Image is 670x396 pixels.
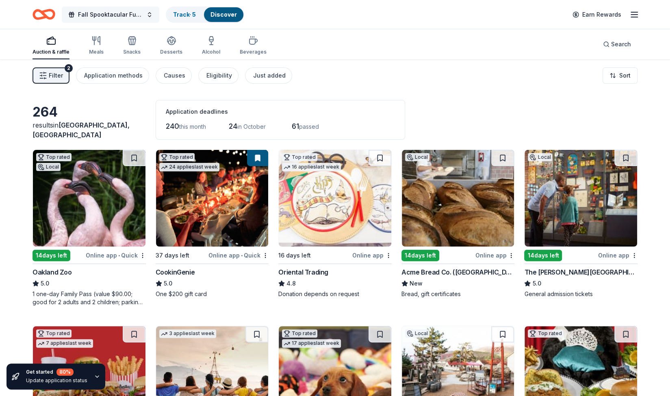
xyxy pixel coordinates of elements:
[524,149,637,298] a: Image for The Walt Disney MuseumLocal14days leftOnline appThe [PERSON_NAME][GEOGRAPHIC_DATA]5.0Ge...
[475,250,514,260] div: Online app
[173,11,196,18] a: Track· 5
[198,67,239,84] button: Eligibility
[292,122,299,130] span: 61
[56,368,74,376] div: 80 %
[401,267,515,277] div: Acme Bread Co. ([GEOGRAPHIC_DATA]/[GEOGRAPHIC_DATA])
[123,49,141,55] div: Snacks
[401,250,439,261] div: 14 days left
[603,67,637,84] button: Sort
[568,7,626,22] a: Earn Rewards
[33,149,146,306] a: Image for Oakland ZooTop ratedLocal14days leftOnline app•QuickOakland Zoo5.01 one-day Family Pass...
[282,163,341,171] div: 16 applies last week
[26,368,87,376] div: Get started
[86,250,146,260] div: Online app Quick
[179,123,206,130] span: this month
[123,32,141,59] button: Snacks
[156,267,195,277] div: CookinGenie
[33,49,69,55] div: Auction & raffle
[33,104,146,120] div: 264
[76,67,149,84] button: Application methods
[528,329,563,338] div: Top rated
[282,329,317,338] div: Top rated
[33,5,55,24] a: Home
[41,279,49,288] span: 5.0
[410,279,423,288] span: New
[240,32,267,59] button: Beverages
[78,10,143,19] span: Fall Spooktacular Fundraiser
[159,163,219,171] div: 24 applies last week
[619,71,631,80] span: Sort
[401,290,515,298] div: Bread, gift certificates
[36,329,72,338] div: Top rated
[159,329,216,338] div: 3 applies last week
[33,250,70,261] div: 14 days left
[33,32,69,59] button: Auction & raffle
[241,252,243,259] span: •
[237,123,266,130] span: in October
[156,149,269,298] a: Image for CookinGenieTop rated24 applieslast week37 days leftOnline app•QuickCookinGenie5.0One $2...
[282,339,341,348] div: 17 applies last week
[33,267,72,277] div: Oakland Zoo
[245,67,292,84] button: Just added
[36,339,93,348] div: 7 applies last week
[156,290,269,298] div: One $200 gift card
[401,149,515,298] a: Image for Acme Bread Co. (East Bay/North Bay)Local14days leftOnline appAcme Bread Co. ([GEOGRAPHI...
[278,267,328,277] div: Oriental Trading
[240,49,267,55] div: Beverages
[159,153,195,161] div: Top rated
[89,49,104,55] div: Meals
[282,153,317,161] div: Top rated
[210,11,237,18] a: Discover
[278,251,311,260] div: 16 days left
[525,150,637,247] img: Image for The Walt Disney Museum
[208,250,269,260] div: Online app Quick
[299,123,319,130] span: passed
[278,290,392,298] div: Donation depends on request
[253,71,286,80] div: Just added
[156,150,269,247] img: Image for CookinGenie
[166,6,244,23] button: Track· 5Discover
[278,149,392,298] a: Image for Oriental TradingTop rated16 applieslast week16 days leftOnline appOriental Trading4.8Do...
[402,150,514,247] img: Image for Acme Bread Co. (East Bay/North Bay)
[596,36,637,52] button: Search
[156,251,189,260] div: 37 days left
[156,67,192,84] button: Causes
[164,71,185,80] div: Causes
[49,71,63,80] span: Filter
[524,290,637,298] div: General admission tickets
[524,267,637,277] div: The [PERSON_NAME][GEOGRAPHIC_DATA]
[33,121,130,139] span: in
[229,122,237,130] span: 24
[33,150,145,247] img: Image for Oakland Zoo
[598,250,637,260] div: Online app
[279,150,391,247] img: Image for Oriental Trading
[160,49,182,55] div: Desserts
[160,32,182,59] button: Desserts
[33,121,130,139] span: [GEOGRAPHIC_DATA], [GEOGRAPHIC_DATA]
[33,120,146,140] div: results
[65,64,73,72] div: 2
[33,67,69,84] button: Filter2
[26,377,87,384] div: Update application status
[206,71,232,80] div: Eligibility
[89,32,104,59] button: Meals
[202,32,220,59] button: Alcohol
[36,153,72,161] div: Top rated
[166,122,179,130] span: 240
[36,163,61,171] div: Local
[405,329,429,338] div: Local
[405,153,429,161] div: Local
[524,250,562,261] div: 14 days left
[62,6,159,23] button: Fall Spooktacular Fundraiser
[611,39,631,49] span: Search
[352,250,392,260] div: Online app
[166,107,395,117] div: Application deadlines
[532,279,541,288] span: 5.0
[118,252,120,259] span: •
[286,279,296,288] span: 4.8
[164,279,172,288] span: 5.0
[202,49,220,55] div: Alcohol
[528,153,552,161] div: Local
[84,71,143,80] div: Application methods
[33,290,146,306] div: 1 one-day Family Pass (value $90.00; good for 2 adults and 2 children; parking is included)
